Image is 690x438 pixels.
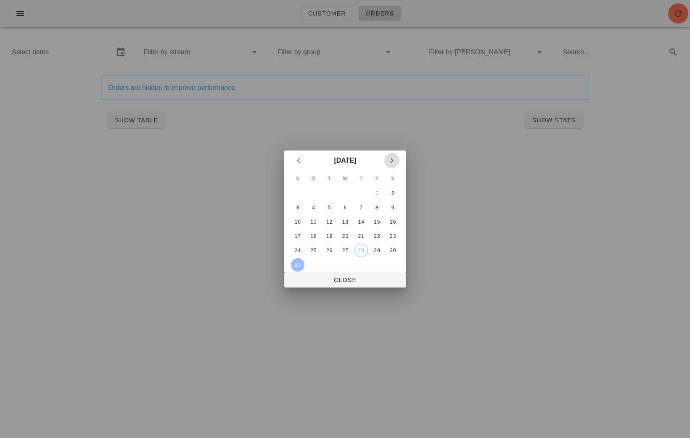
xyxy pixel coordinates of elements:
button: 27 [338,244,352,257]
div: 23 [386,233,399,239]
button: Previous month [291,153,306,168]
div: 1 [370,190,383,196]
button: 19 [323,230,336,243]
button: 9 [386,201,399,214]
th: S [385,172,400,186]
th: S [290,172,305,186]
div: 10 [291,219,304,225]
div: 29 [370,248,383,253]
div: 11 [307,219,320,225]
button: 1 [370,187,383,200]
div: 6 [338,205,352,211]
div: 2 [386,190,399,196]
button: 16 [386,215,399,229]
button: 3 [291,201,304,214]
div: 3 [291,205,304,211]
button: Close [284,272,406,288]
div: 25 [307,248,320,253]
th: W [338,172,353,186]
div: 13 [338,219,352,225]
button: 5 [323,201,336,214]
button: 25 [307,244,320,257]
button: 26 [323,244,336,257]
button: 2 [386,187,399,200]
button: 14 [354,215,367,229]
div: 24 [291,248,304,253]
th: T [353,172,368,186]
button: 29 [370,244,383,257]
div: 12 [323,219,336,225]
button: 17 [291,230,304,243]
div: 30 [386,248,399,253]
button: 31 [291,258,304,272]
button: 23 [386,230,399,243]
button: 15 [370,215,383,229]
button: 18 [307,230,320,243]
div: 31 [291,262,304,268]
div: 28 [354,248,367,253]
div: 9 [386,205,399,211]
div: 21 [354,233,367,239]
div: 16 [386,219,399,225]
th: M [306,172,321,186]
div: 19 [323,233,336,239]
button: 21 [354,230,367,243]
button: 20 [338,230,352,243]
div: 17 [291,233,304,239]
th: F [369,172,384,186]
button: 4 [307,201,320,214]
button: [DATE] [330,152,360,169]
button: 13 [338,215,352,229]
button: 12 [323,215,336,229]
div: 7 [354,205,367,211]
button: Next month [384,153,399,168]
button: 28 [354,244,367,257]
button: 30 [386,244,399,257]
div: 27 [338,248,352,253]
div: 20 [338,233,352,239]
div: 5 [323,205,336,211]
button: 24 [291,244,304,257]
div: 18 [307,233,320,239]
button: 22 [370,230,383,243]
button: 10 [291,215,304,229]
th: T [322,172,337,186]
button: 8 [370,201,383,214]
div: 22 [370,233,383,239]
button: 7 [354,201,367,214]
div: 4 [307,205,320,211]
div: 26 [323,248,336,253]
div: 8 [370,205,383,211]
div: 15 [370,219,383,225]
span: Close [291,277,399,283]
button: 11 [307,215,320,229]
div: 14 [354,219,367,225]
button: 6 [338,201,352,214]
